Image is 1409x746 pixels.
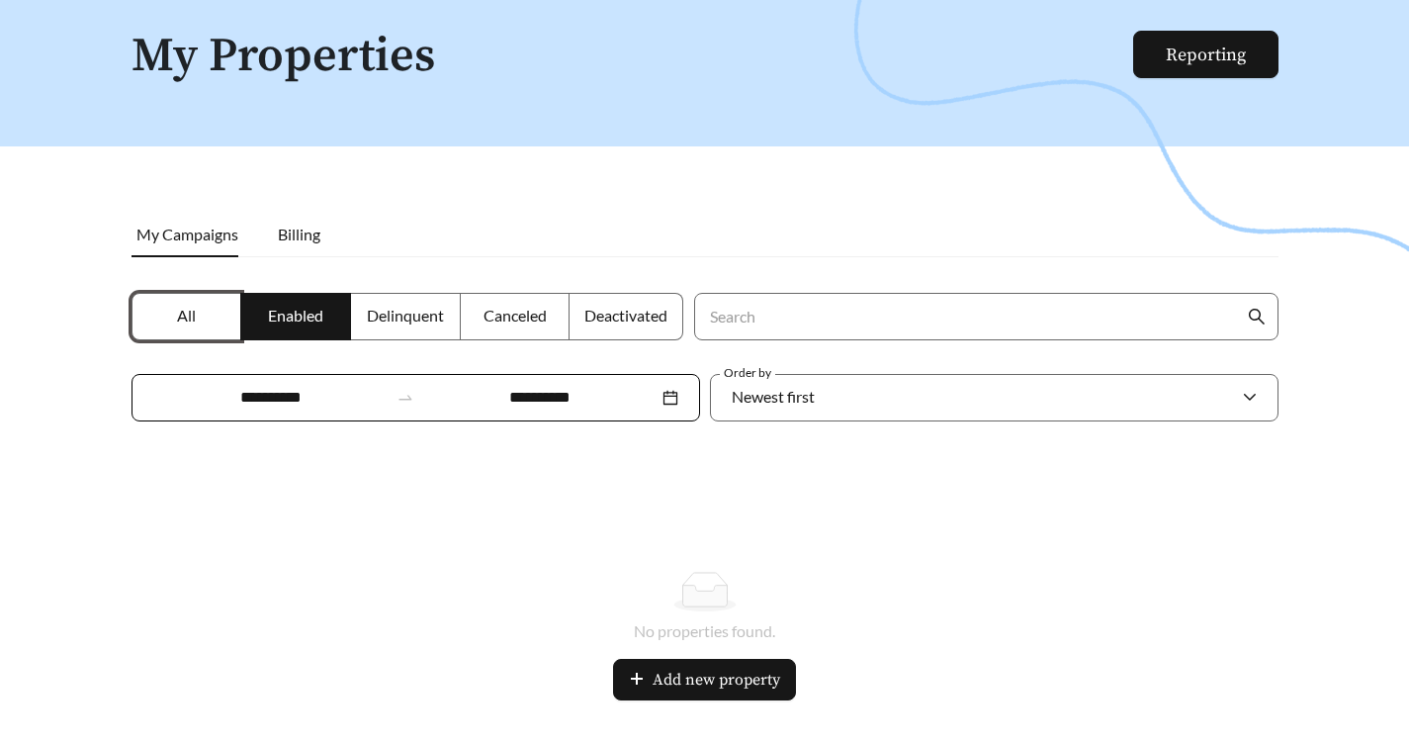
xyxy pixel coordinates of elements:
[396,389,414,407] span: swap-right
[1166,44,1246,66] a: Reporting
[132,31,1135,83] h1: My Properties
[732,387,815,406] span: Newest first
[653,668,780,692] span: Add new property
[367,306,444,325] span: Delinquent
[268,306,323,325] span: Enabled
[584,306,667,325] span: Deactivated
[396,389,414,407] span: to
[629,671,645,690] span: plus
[1248,308,1266,326] span: search
[613,659,796,700] button: plusAdd new property
[177,306,196,325] span: All
[1133,31,1278,78] button: Reporting
[484,306,547,325] span: Canceled
[155,619,1255,643] div: No properties found.
[136,225,238,243] span: My Campaigns
[278,225,320,243] span: Billing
